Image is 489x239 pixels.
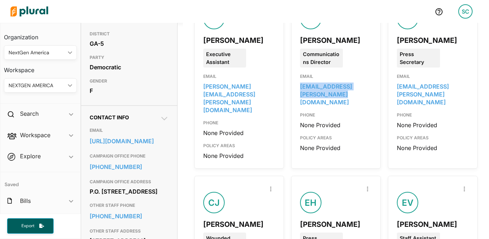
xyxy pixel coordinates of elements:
[203,68,275,83] div: EMAIL
[20,197,31,205] h2: Bills
[300,83,352,106] a: [EMAIL_ADDRESS][PERSON_NAME][DOMAIN_NAME]
[203,49,246,68] div: Executive Assistant
[90,126,169,135] h3: EMAIL
[300,219,372,230] div: [PERSON_NAME]
[453,1,478,21] a: SC
[300,121,372,129] div: None Provided
[300,106,372,121] div: PHONE
[458,4,473,19] div: SC
[203,129,275,137] div: None Provided
[90,77,169,85] h3: GENDER
[203,83,255,114] a: [PERSON_NAME][EMAIL_ADDRESS][PERSON_NAME][DOMAIN_NAME]
[397,192,418,213] div: EV
[203,137,275,152] div: POLICY AREAS
[397,49,440,68] div: Press Secretary
[300,192,321,213] div: EH
[90,211,169,221] a: [PHONE_NUMBER]
[90,136,169,146] a: [URL][DOMAIN_NAME]
[397,121,469,129] div: None Provided
[203,152,275,160] div: None Provided
[397,68,469,83] div: EMAIL
[90,152,169,160] h3: CAMPAIGN OFFICE PHONE
[203,114,275,129] div: PHONE
[4,60,77,75] h3: Workspace
[20,131,50,139] h2: Workspace
[90,85,169,96] div: F
[90,53,169,62] h3: PARTY
[4,27,77,43] h3: Organization
[9,49,65,56] div: NextGen America
[90,30,169,38] h3: DISTRICT
[90,186,169,197] div: P.O. [STREET_ADDRESS]
[397,129,469,144] div: POLICY AREAS
[300,35,372,46] div: [PERSON_NAME]
[203,35,275,46] div: [PERSON_NAME]
[465,215,482,232] iframe: Intercom live chat
[397,144,469,152] div: None Provided
[16,223,39,229] span: Export
[90,161,169,172] a: [PHONE_NUMBER]
[90,227,169,235] h3: OTHER STAFF ADDRESS
[300,144,372,152] div: None Provided
[7,218,54,234] button: Export
[203,192,225,213] div: CJ
[90,178,169,186] h3: CAMPAIGN OFFICE ADDRESS
[90,114,129,120] span: Contact Info
[300,49,343,68] div: Communications Director
[397,219,469,230] div: [PERSON_NAME]
[397,83,449,106] a: [EMAIL_ADDRESS][PERSON_NAME][DOMAIN_NAME]
[203,219,275,230] div: [PERSON_NAME]
[20,110,39,118] h2: Search
[300,129,372,144] div: POLICY AREAS
[90,38,169,49] div: GA-5
[300,68,372,83] div: EMAIL
[90,201,169,210] h3: OTHER STAFF PHONE
[20,152,41,160] h2: Explore
[397,106,469,121] div: PHONE
[90,62,169,73] div: Democratic
[9,82,65,89] div: NEXTGEN AMERICA
[0,172,80,190] h4: Saved
[397,35,469,46] div: [PERSON_NAME]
